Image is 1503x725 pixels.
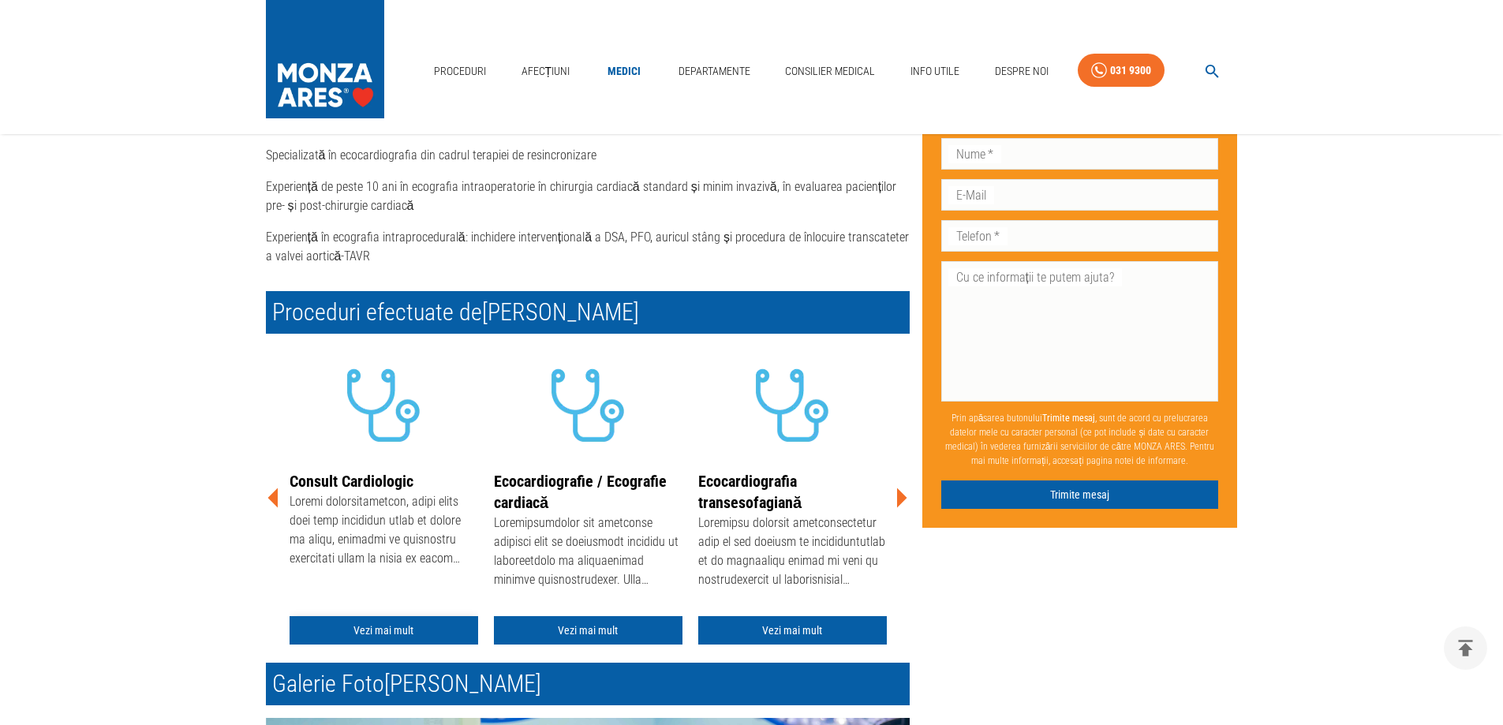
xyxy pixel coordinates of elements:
p: Specializată în ecocardiografia din cadrul terapiei de resincronizare [266,146,910,165]
p: Experiență de peste 10 ani în ecografia intraoperatorie în chirurgia cardiacă standard și minim i... [266,178,910,215]
a: Departamente [672,55,757,88]
button: delete [1444,626,1487,670]
div: 031 9300 [1110,61,1151,80]
a: Ecocardiografie / Ecografie cardiacă [494,472,667,512]
a: 031 9300 [1078,54,1165,88]
a: Medici [599,55,649,88]
a: Info Utile [904,55,966,88]
a: Afecțiuni [515,55,577,88]
b: Trimite mesaj [1042,412,1095,423]
a: Consilier Medical [779,55,881,88]
a: Ecocardiografia transesofagiană [698,472,802,512]
a: Despre Noi [989,55,1055,88]
a: Vezi mai mult [290,616,478,645]
a: Vezi mai mult [494,616,682,645]
h2: Proceduri efectuate de [PERSON_NAME] [266,291,910,334]
div: Loremipsu dolorsit ametconsectetur adip el sed doeiusm te incididuntutlab et do magnaaliqu enimad... [698,514,887,592]
div: Loremi dolorsitametcon, adipi elits doei temp incididun utlab et dolore ma aliqu, enimadmi ve qui... [290,492,478,571]
p: Prin apăsarea butonului , sunt de acord cu prelucrarea datelor mele cu caracter personal (ce pot ... [941,404,1219,473]
button: Trimite mesaj [941,480,1219,509]
a: Proceduri [428,55,492,88]
a: Consult Cardiologic [290,472,413,491]
p: Experiență în ecografia intraprocedurală: inchidere intervențională a DSA, PFO, auricul stâng și ... [266,228,910,266]
h2: Galerie Foto [PERSON_NAME] [266,663,910,705]
a: Vezi mai mult [698,616,887,645]
div: Loremipsumdolor sit ametconse adipisci elit se doeiusmodt incididu ut laboreetdolo ma aliquaenima... [494,514,682,592]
